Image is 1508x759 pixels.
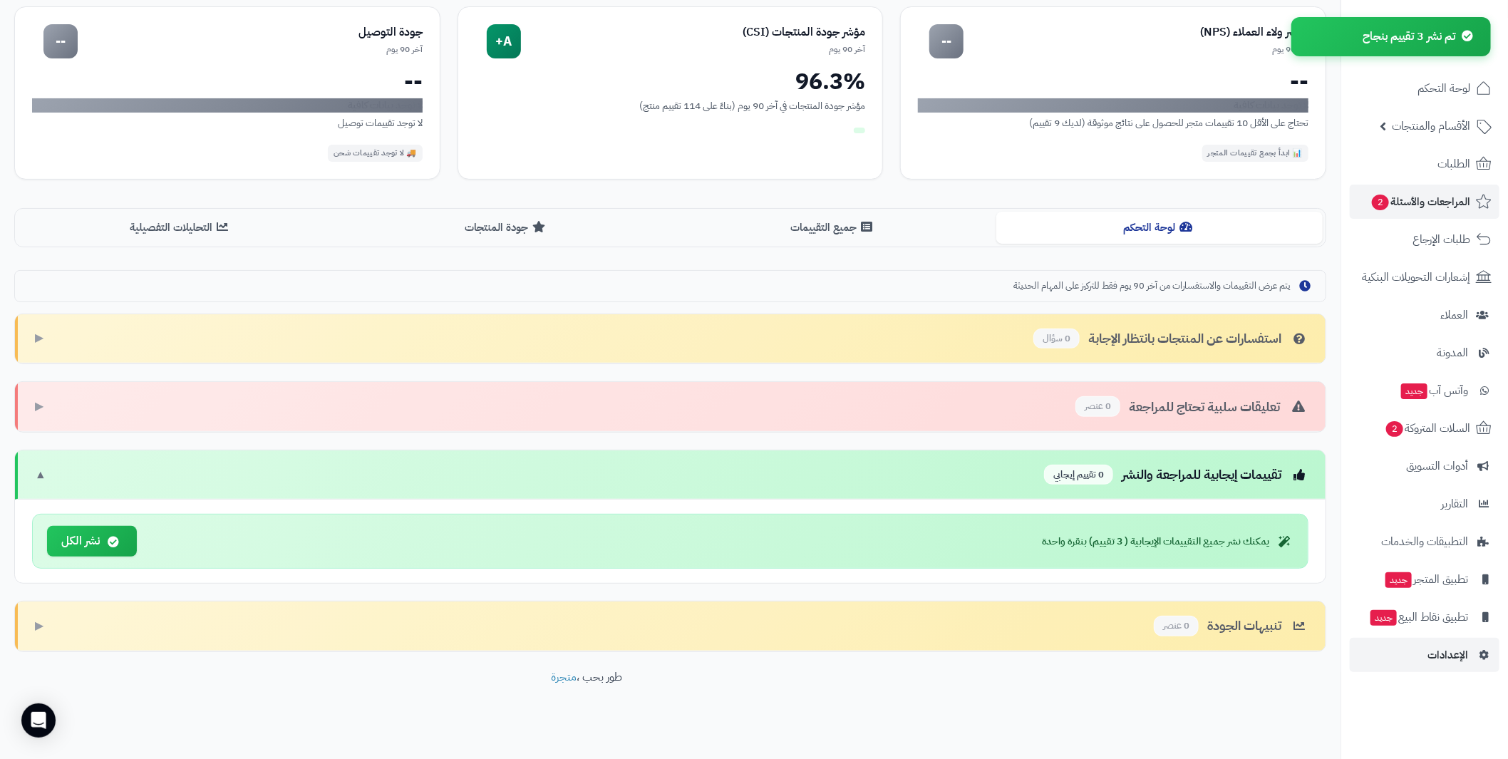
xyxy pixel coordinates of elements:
span: العملاء [1440,305,1468,325]
div: 📊 ابدأ بجمع تقييمات المتجر [1202,145,1308,162]
a: متجرة [551,668,577,686]
span: التطبيقات والخدمات [1381,532,1468,552]
span: إشعارات التحويلات البنكية [1362,267,1470,287]
span: تطبيق نقاط البيع [1369,607,1468,627]
span: الأقسام والمنتجات [1392,116,1470,136]
div: -- [43,24,78,58]
button: لوحة التحكم [996,212,1323,244]
span: 0 تقييم إيجابي [1044,465,1113,485]
div: مؤشر جودة المنتجات (CSI) [521,24,866,41]
span: يتم عرض التقييمات والاستفسارات من آخر 90 يوم فقط للتركيز على المهام الحديثة [1013,279,1290,293]
a: الطلبات [1350,147,1499,181]
div: مؤشر جودة المنتجات في آخر 90 يوم (بناءً على 114 تقييم منتج) [475,98,866,113]
div: 96.3% [475,70,866,93]
span: جديد [1385,572,1412,588]
span: تم نشر 3 تقييم بنجاح [1363,28,1455,45]
span: جديد [1370,610,1397,626]
span: الإعدادات [1427,645,1468,665]
span: 0 عنصر [1075,396,1120,417]
a: طلبات الإرجاع [1350,222,1499,257]
div: تنبيهات الجودة [1154,616,1308,636]
button: جودة المنتجات [344,212,671,244]
div: جودة التوصيل [78,24,423,41]
span: أدوات التسويق [1406,456,1468,476]
div: لا توجد بيانات كافية [918,98,1308,113]
a: العملاء [1350,298,1499,332]
span: التقارير [1441,494,1468,514]
div: تحتاج على الأقل 10 تقييمات متجر للحصول على نتائج موثوقة (لديك 9 تقييم) [918,115,1308,130]
span: المراجعات والأسئلة [1370,192,1470,212]
div: 🚚 لا توجد تقييمات شحن [328,145,423,162]
span: لوحة التحكم [1417,78,1470,98]
a: وآتس آبجديد [1350,373,1499,408]
span: وآتس آب [1400,381,1468,401]
button: التحليلات التفصيلية [18,212,344,244]
div: استفسارات عن المنتجات بانتظار الإجابة [1033,329,1308,349]
a: لوحة التحكم [1350,71,1499,105]
span: طلبات الإرجاع [1413,229,1470,249]
span: تطبيق المتجر [1384,569,1468,589]
div: لا توجد بيانات كافية [32,98,423,113]
a: الإعدادات [1350,638,1499,672]
div: مؤشر ولاء العملاء (NPS) [964,24,1308,41]
div: آخر 90 يوم [521,43,866,56]
div: A+ [487,24,521,58]
div: -- [929,24,964,58]
a: تطبيق نقاط البيعجديد [1350,600,1499,634]
button: جميع التقييمات [671,212,997,244]
button: نشر الكل [47,526,137,557]
span: المدونة [1437,343,1468,363]
span: 2 [1386,421,1403,437]
a: السلات المتروكة2 [1350,411,1499,445]
span: جديد [1401,383,1427,399]
div: تقييمات إيجابية للمراجعة والنشر [1044,465,1308,485]
a: التقارير [1350,487,1499,521]
span: السلات المتروكة [1385,418,1470,438]
span: 0 سؤال [1033,329,1080,349]
span: 0 عنصر [1154,616,1199,636]
div: آخر 90 يوم [78,43,423,56]
span: ▶ [35,398,43,415]
div: -- [918,70,1308,93]
div: آخر 90 يوم [964,43,1308,56]
a: تطبيق المتجرجديد [1350,562,1499,597]
div: تعليقات سلبية تحتاج للمراجعة [1075,396,1308,417]
div: -- [32,70,423,93]
span: ▶ [35,330,43,346]
a: المراجعات والأسئلة2 [1350,185,1499,219]
a: أدوات التسويق [1350,449,1499,483]
span: ▼ [35,467,46,483]
a: المدونة [1350,336,1499,370]
span: ▶ [35,618,43,634]
span: 2 [1372,195,1389,210]
span: الطلبات [1437,154,1470,174]
div: لا توجد تقييمات توصيل [32,115,423,130]
div: Open Intercom Messenger [21,703,56,738]
a: التطبيقات والخدمات [1350,525,1499,559]
a: إشعارات التحويلات البنكية [1350,260,1499,294]
div: يمكنك نشر جميع التقييمات الإيجابية ( 3 تقييم) بنقرة واحدة [1042,535,1293,549]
